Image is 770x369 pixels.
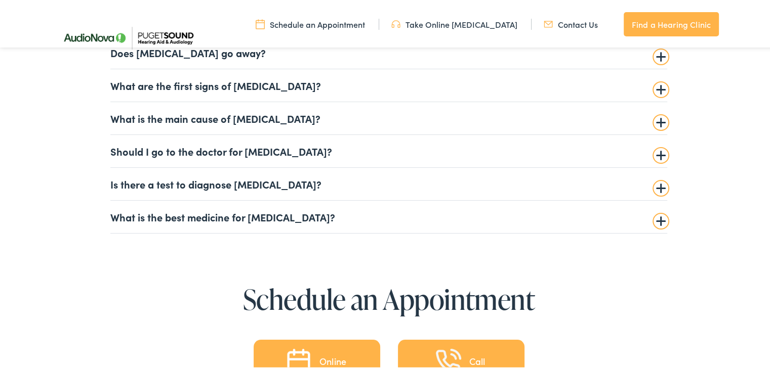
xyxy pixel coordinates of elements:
div: Online [319,355,346,364]
img: utility icon [256,17,265,28]
summary: What are the first signs of [MEDICAL_DATA]? [110,77,667,89]
a: Contact Us [544,17,598,28]
summary: Does [MEDICAL_DATA] go away? [110,44,667,57]
a: Take Online [MEDICAL_DATA] [391,17,517,28]
div: Call [469,355,485,364]
summary: Is there a test to diagnose [MEDICAL_DATA]? [110,176,667,188]
summary: What is the best medicine for [MEDICAL_DATA]? [110,209,667,221]
img: utility icon [391,17,400,28]
a: Schedule an Appointment [256,17,365,28]
img: utility icon [544,17,553,28]
summary: Should I go to the doctor for [MEDICAL_DATA]? [110,143,667,155]
summary: What is the main cause of [MEDICAL_DATA]? [110,110,667,122]
a: Find a Hearing Clinic [624,10,719,34]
